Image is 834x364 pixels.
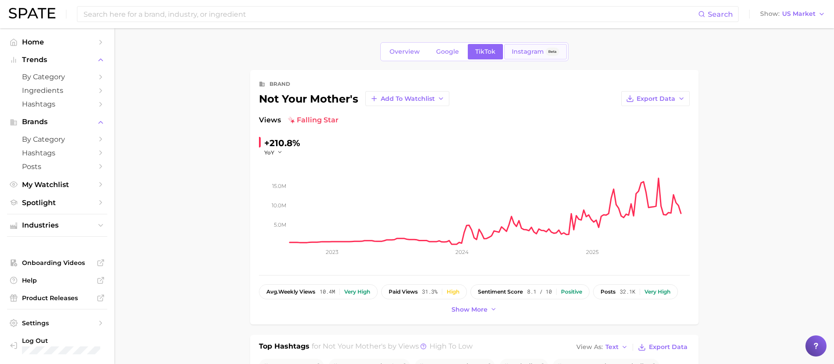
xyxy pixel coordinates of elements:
[266,288,278,295] abbr: average
[645,289,670,295] div: Very high
[259,284,378,299] button: avg.weekly views10.4mVery high
[323,342,386,350] span: not your mother's
[365,91,449,106] button: Add to Watchlist
[22,135,92,143] span: by Category
[512,48,544,55] span: Instagram
[272,183,286,189] tspan: 15.0m
[22,162,92,171] span: Posts
[264,136,300,150] div: +210.8%
[470,284,590,299] button: sentiment score8.1 / 10Positive
[7,316,107,330] a: Settings
[325,249,338,255] tspan: 2023
[22,259,92,267] span: Onboarding Videos
[436,48,459,55] span: Google
[429,44,466,59] a: Google
[22,276,92,284] span: Help
[259,341,310,353] h1: Top Hashtags
[22,294,92,302] span: Product Releases
[22,56,92,64] span: Trends
[586,249,598,255] tspan: 2025
[593,284,678,299] button: posts32.1kVery high
[452,306,488,313] span: Show more
[574,342,630,353] button: View AsText
[7,160,107,173] a: Posts
[478,289,523,295] span: sentiment score
[22,180,92,189] span: My Watchlist
[22,199,92,207] span: Spotlight
[561,289,582,295] div: Positive
[22,337,135,345] span: Log Out
[7,97,107,111] a: Hashtags
[605,345,619,349] span: Text
[288,115,339,125] span: falling star
[7,274,107,287] a: Help
[22,100,92,108] span: Hashtags
[621,91,690,106] button: Export Data
[504,44,567,59] a: InstagramBeta
[381,284,467,299] button: paid views31.3%High
[636,341,689,353] button: Export Data
[527,289,552,295] span: 8.1 / 10
[601,289,615,295] span: posts
[7,146,107,160] a: Hashtags
[620,289,635,295] span: 32.1k
[7,132,107,146] a: by Category
[760,11,779,16] span: Show
[274,221,286,228] tspan: 5.0m
[22,221,92,229] span: Industries
[344,289,370,295] div: Very high
[475,48,495,55] span: TikTok
[7,196,107,210] a: Spotlight
[7,70,107,84] a: by Category
[649,343,688,351] span: Export Data
[7,35,107,49] a: Home
[7,84,107,97] a: Ingredients
[422,289,437,295] span: 31.3%
[320,289,335,295] span: 10.4m
[83,7,698,22] input: Search here for a brand, industry, or ingredient
[266,289,315,295] span: weekly views
[390,48,420,55] span: Overview
[7,219,107,232] button: Industries
[7,53,107,66] button: Trends
[381,95,435,103] span: Add to Watchlist
[22,38,92,46] span: Home
[7,256,107,269] a: Onboarding Videos
[548,48,557,55] span: Beta
[22,73,92,81] span: by Category
[7,291,107,305] a: Product Releases
[430,342,473,350] span: high to low
[288,117,295,124] img: falling star
[22,86,92,95] span: Ingredients
[708,10,733,18] span: Search
[7,178,107,191] a: My Watchlist
[272,202,286,209] tspan: 10.0m
[447,289,459,295] div: High
[9,8,55,18] img: SPATE
[264,149,274,156] span: YoY
[259,91,449,106] div: not your mother's
[22,319,92,327] span: Settings
[22,149,92,157] span: Hashtags
[468,44,503,59] a: TikTok
[259,115,281,125] span: Views
[312,341,473,353] h2: for by Views
[270,79,290,89] div: brand
[637,95,675,103] span: Export Data
[22,118,92,126] span: Brands
[382,44,427,59] a: Overview
[449,304,499,316] button: Show more
[389,289,418,295] span: paid views
[264,149,283,156] button: YoY
[782,11,816,16] span: US Market
[758,8,827,20] button: ShowUS Market
[7,334,107,357] a: Log out. Currently logged in with e-mail michelle.ng@mavbeautybrands.com.
[455,249,468,255] tspan: 2024
[576,345,603,349] span: View As
[7,115,107,129] button: Brands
